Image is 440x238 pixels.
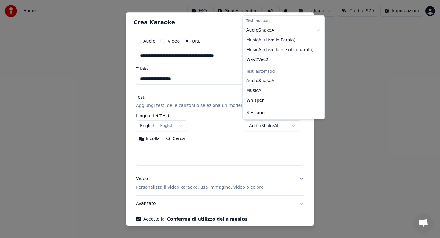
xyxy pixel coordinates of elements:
[246,27,276,33] span: AudioShakeAI
[246,47,313,53] span: MusicAI ( Livello di sotto-parola )
[246,88,263,94] span: MusicAI
[246,78,276,84] span: AudioShakeAI
[246,110,265,116] span: Nessuno
[244,67,323,76] div: Testi automatici
[246,37,295,43] span: MusicAI ( Livello Parola )
[244,17,323,25] div: Testi manuali
[246,57,268,63] span: Wav2Vec2
[246,97,264,104] span: Whisper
